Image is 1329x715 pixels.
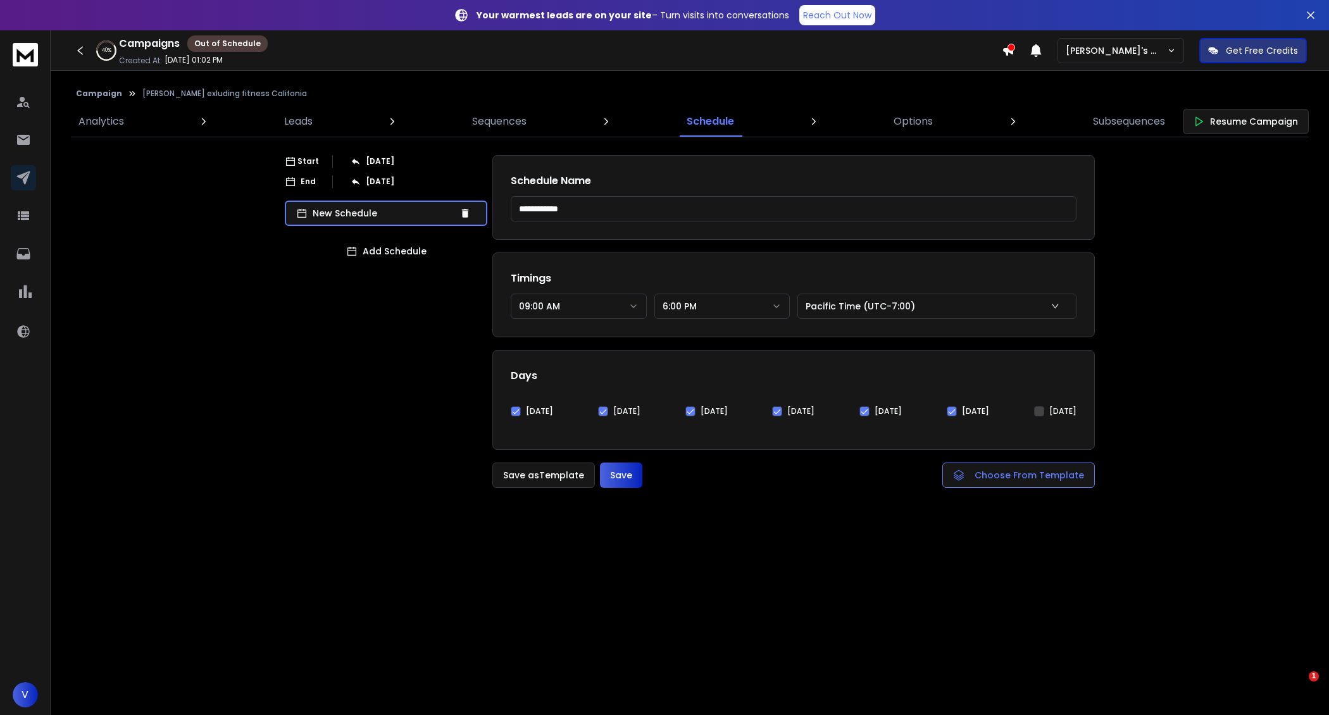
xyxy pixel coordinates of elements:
div: Out of Schedule [187,35,268,52]
a: Sequences [465,106,534,137]
label: [DATE] [526,406,553,416]
p: Start [297,156,319,166]
p: Pacific Time (UTC-7:00) [806,300,920,313]
h1: Timings [511,271,1076,286]
button: Campaign [76,89,122,99]
iframe: Intercom live chat [1283,671,1313,702]
p: Options [894,114,933,129]
span: 1 [1309,671,1319,681]
button: Save asTemplate [492,463,595,488]
label: [DATE] [1049,406,1076,416]
p: Get Free Credits [1226,44,1298,57]
button: Get Free Credits [1199,38,1307,63]
a: Analytics [71,106,132,137]
p: Schedule [687,114,734,129]
button: V [13,682,38,707]
p: 40 % [102,47,111,54]
button: 6:00 PM [654,294,790,319]
a: Options [886,106,940,137]
label: [DATE] [787,406,814,416]
button: Add Schedule [285,239,487,264]
iframe: Intercom notifications message [1076,592,1329,681]
p: [PERSON_NAME]'s Workspace [1066,44,1167,57]
label: [DATE] [962,406,989,416]
p: [DATE] 01:02 PM [165,55,223,65]
span: Choose From Template [975,469,1084,482]
button: Resume Campaign [1183,109,1309,134]
label: [DATE] [701,406,728,416]
h1: Schedule Name [511,173,1076,189]
button: 09:00 AM [511,294,647,319]
a: Reach Out Now [799,5,875,25]
p: Subsequences [1093,114,1165,129]
p: Created At: [119,56,162,66]
p: – Turn visits into conversations [477,9,789,22]
img: logo [13,43,38,66]
p: New Schedule [313,207,454,220]
strong: Your warmest leads are on your site [477,9,652,22]
p: Leads [284,114,313,129]
p: Sequences [472,114,527,129]
h1: Days [511,368,1076,383]
a: Leads [277,106,320,137]
p: Analytics [78,114,124,129]
button: Save [600,463,642,488]
label: [DATE] [875,406,902,416]
p: [PERSON_NAME] exluding fitness Califonia [142,89,307,99]
a: Subsequences [1085,106,1173,137]
h1: Campaigns [119,36,180,51]
a: Schedule [679,106,742,137]
p: Reach Out Now [803,9,871,22]
p: End [301,177,316,187]
p: [DATE] [366,156,394,166]
p: [DATE] [366,177,394,187]
label: [DATE] [613,406,640,416]
button: Choose From Template [942,463,1095,488]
